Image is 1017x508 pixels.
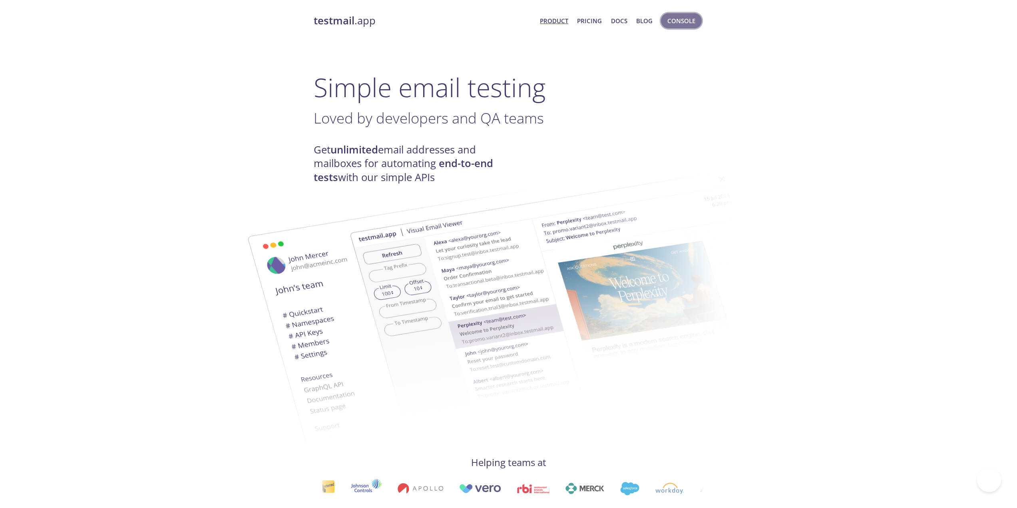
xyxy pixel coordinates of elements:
a: testmail.app [314,14,534,28]
span: Loved by developers and QA teams [314,108,544,128]
strong: end-to-end tests [314,156,493,184]
img: rbi [514,484,547,493]
h4: Helping teams at [314,456,704,469]
a: Pricing [577,16,602,26]
img: vero [456,484,498,493]
img: salesforce [617,482,636,495]
a: Blog [636,16,653,26]
strong: testmail [314,14,354,28]
img: johnsoncontrols [348,479,378,498]
span: Console [667,16,695,26]
h4: Get email addresses and mailboxes for automating with our simple APIs [314,143,509,184]
img: testmail-email-viewer [350,159,781,430]
strong: unlimited [330,143,378,157]
img: apollo [394,483,440,494]
img: workday [652,483,681,494]
img: merck [562,483,601,494]
button: Console [661,13,702,28]
a: Product [540,16,568,26]
img: testmail-email-viewer [218,185,649,456]
h1: Simple email testing [314,72,704,103]
iframe: Help Scout Beacon - Open [977,468,1001,492]
a: Docs [611,16,627,26]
